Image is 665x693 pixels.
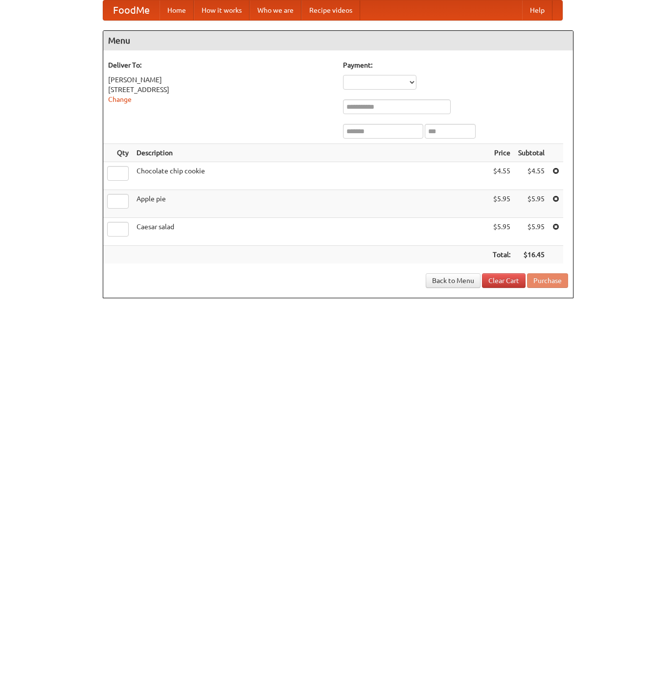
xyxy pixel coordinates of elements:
[514,162,549,190] td: $4.55
[522,0,552,20] a: Help
[194,0,250,20] a: How it works
[514,144,549,162] th: Subtotal
[489,190,514,218] td: $5.95
[133,162,489,190] td: Chocolate chip cookie
[108,75,333,85] div: [PERSON_NAME]
[250,0,301,20] a: Who we are
[160,0,194,20] a: Home
[527,273,568,288] button: Purchase
[489,218,514,246] td: $5.95
[133,218,489,246] td: Caesar salad
[489,144,514,162] th: Price
[301,0,360,20] a: Recipe videos
[489,162,514,190] td: $4.55
[514,246,549,264] th: $16.45
[343,60,568,70] h5: Payment:
[108,60,333,70] h5: Deliver To:
[103,31,573,50] h4: Menu
[514,190,549,218] td: $5.95
[482,273,526,288] a: Clear Cart
[133,190,489,218] td: Apple pie
[133,144,489,162] th: Description
[108,96,132,103] a: Change
[426,273,481,288] a: Back to Menu
[103,144,133,162] th: Qty
[489,246,514,264] th: Total:
[108,85,333,95] div: [STREET_ADDRESS]
[514,218,549,246] td: $5.95
[103,0,160,20] a: FoodMe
